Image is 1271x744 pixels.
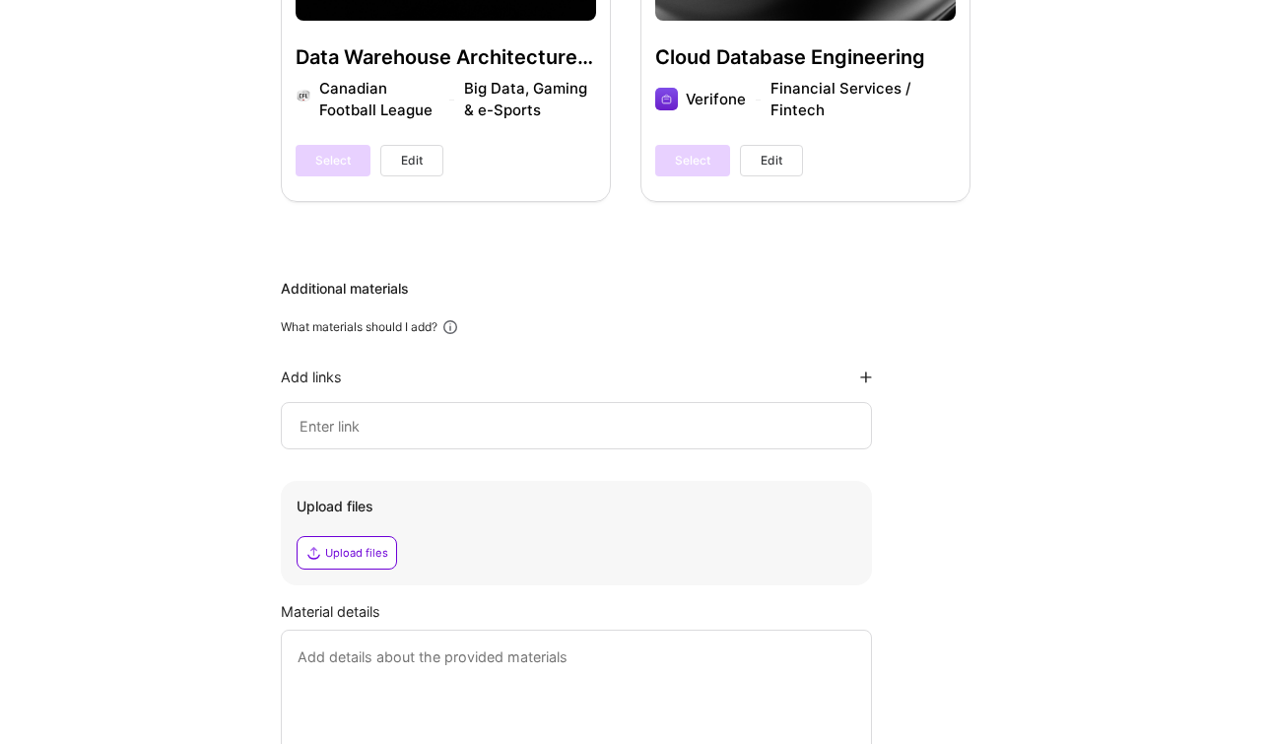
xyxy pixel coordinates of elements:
input: Enter link [298,414,855,438]
div: Add links [281,368,342,386]
div: Upload files [297,497,856,516]
i: icon Upload2 [305,545,321,561]
div: Material details [281,601,970,622]
i: icon PlusBlackFlat [860,372,872,383]
div: Upload files [325,545,388,561]
i: icon Info [441,318,459,336]
button: Edit [740,145,803,176]
span: Edit [761,152,782,169]
div: Additional materials [281,279,970,299]
span: Edit [401,152,423,169]
button: Edit [380,145,443,176]
div: What materials should I add? [281,319,437,335]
